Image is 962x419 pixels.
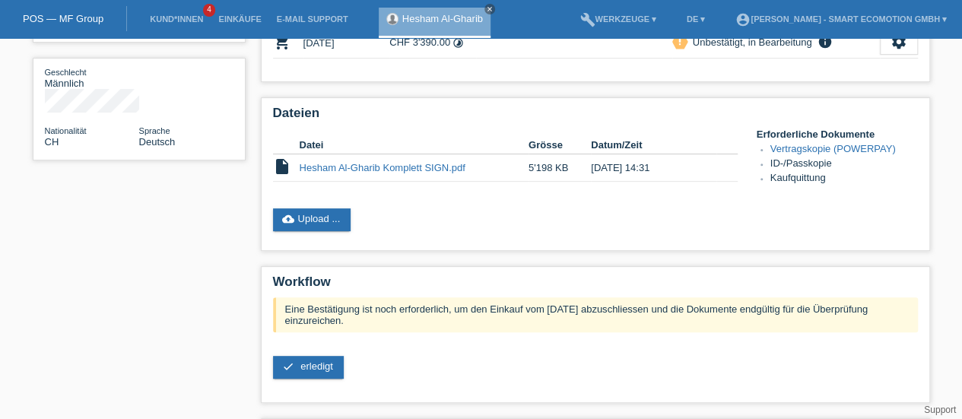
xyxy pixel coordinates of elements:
a: Kund*innen [142,14,211,24]
td: [DATE] [303,27,390,59]
a: Einkäufe [211,14,268,24]
i: check [282,360,294,373]
a: Support [924,405,956,415]
i: info [815,34,833,49]
i: build [579,12,595,27]
th: Grösse [529,136,591,154]
a: Hesham Al-Gharib Komplett SIGN.pdf [300,162,465,173]
th: Datei [300,136,529,154]
a: DE ▾ [679,14,713,24]
td: [DATE] 14:31 [591,154,716,182]
a: account_circle[PERSON_NAME] - Smart Ecomotion GmbH ▾ [728,14,954,24]
i: insert_drive_file [273,157,291,176]
a: E-Mail Support [269,14,356,24]
th: Datum/Zeit [591,136,716,154]
div: Männlich [45,66,139,89]
a: check erledigt [273,356,344,379]
span: Geschlecht [45,68,87,77]
span: erledigt [300,360,333,372]
span: Schweiz [45,136,59,148]
a: Vertragskopie (POWERPAY) [770,143,896,154]
span: Deutsch [139,136,176,148]
div: Unbestätigt, in Bearbeitung [688,34,812,50]
li: Kaufquittung [770,172,918,186]
h2: Dateien [273,106,918,129]
a: Hesham Al-Gharib [402,13,483,24]
a: cloud_uploadUpload ... [273,208,351,231]
a: POS — MF Group [23,13,103,24]
a: buildWerkzeuge ▾ [572,14,664,24]
i: settings [891,33,907,50]
td: CHF 3'390.00 [389,27,476,59]
span: 4 [203,4,215,17]
i: priority_high [675,36,685,46]
i: POSP00026059 [273,33,291,51]
i: cloud_upload [282,213,294,225]
td: 5'198 KB [529,154,591,182]
i: account_circle [735,12,751,27]
li: ID-/Passkopie [770,157,918,172]
div: Eine Bestätigung ist noch erforderlich, um den Einkauf vom [DATE] abzuschliessen und die Dokument... [273,297,918,332]
h2: Workflow [273,275,918,297]
span: Sprache [139,126,170,135]
i: 24 Raten [452,37,464,49]
a: close [484,4,495,14]
h4: Erforderliche Dokumente [757,129,918,140]
i: close [486,5,494,13]
span: Nationalität [45,126,87,135]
